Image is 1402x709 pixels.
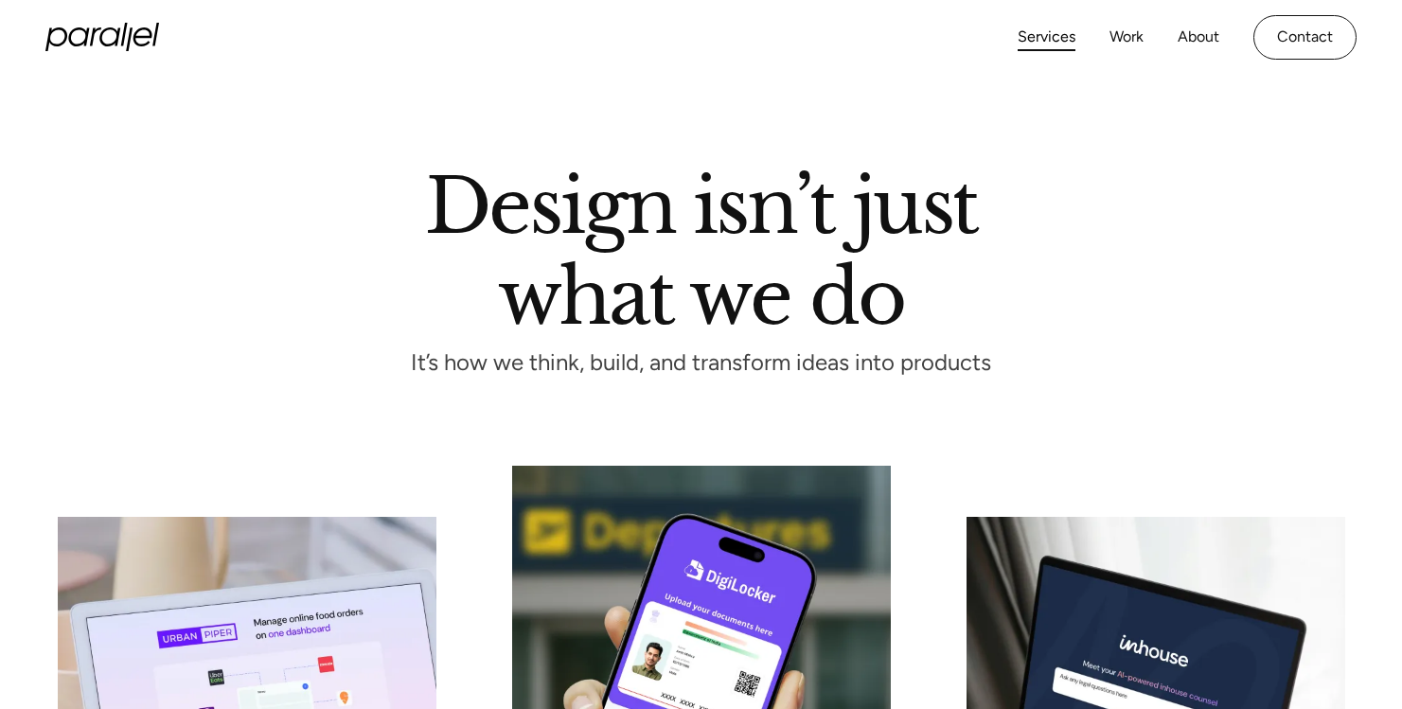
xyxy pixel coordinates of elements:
a: home [45,23,159,51]
p: It’s how we think, build, and transform ideas into products [377,355,1026,371]
a: Work [1109,24,1144,51]
a: Services [1018,24,1075,51]
h1: Design isn’t just what we do [425,169,978,325]
a: Contact [1253,15,1357,60]
a: About [1178,24,1219,51]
